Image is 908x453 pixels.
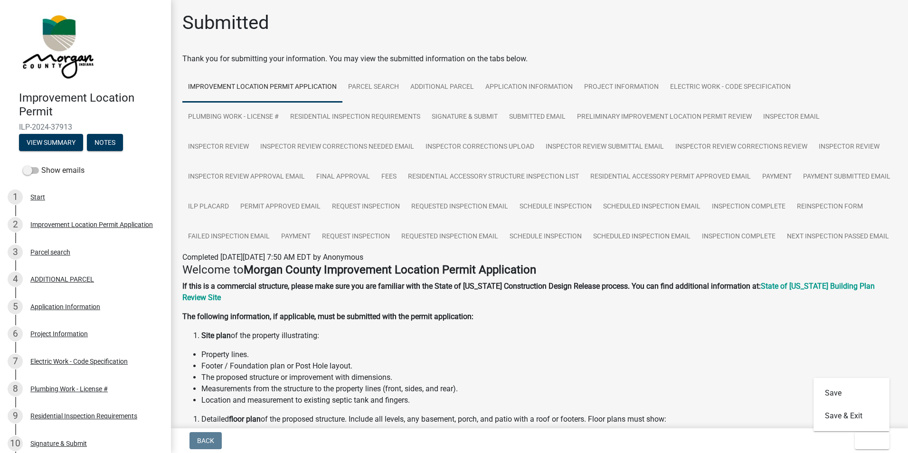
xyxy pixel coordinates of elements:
wm-modal-confirm: Summary [19,139,83,147]
a: Submitted Email [503,102,571,132]
div: Plumbing Work - License # [30,386,108,392]
div: Parcel search [30,249,70,255]
a: Electric Work - Code Specification [664,72,796,103]
div: 4 [8,272,23,287]
a: Next Inspection Passed Email [781,222,895,252]
a: Plumbing Work - License # [182,102,284,132]
a: Residential Accessory Structure Inspection List [402,162,585,192]
div: 6 [8,326,23,341]
a: Inspector Review Corrections Review [670,132,813,162]
div: Start [30,194,45,200]
button: Notes [87,134,123,151]
a: Failed Inspection Email [182,222,275,252]
a: Scheduled Inspection Email [587,222,696,252]
a: Requested Inspection Email [396,222,504,252]
a: Request Inspection [316,222,396,252]
label: Show emails [23,165,85,176]
a: Inspector Review Approval Email [182,162,311,192]
button: Save [813,382,889,405]
a: Signature & Submit [426,102,503,132]
div: Thank you for submitting your information. You may view the submitted information on the tabs below. [182,53,897,65]
strong: If this is a commercial structure, please make sure you are familiar with the State of [US_STATE]... [182,282,761,291]
div: Improvement Location Permit Application [30,221,153,228]
li: of the property illustrating: [201,330,897,341]
div: 1 [8,189,23,205]
a: Schedule Inspection [514,192,597,222]
li: The proposed structure or improvement with dimensions. [201,372,897,383]
a: Inspector Review Corrections Needed Email [255,132,420,162]
li: Location and measurement to existing septic tank and fingers. [201,395,897,406]
div: Exit [813,378,889,431]
a: Payment Submitted Email [797,162,896,192]
div: Residential Inspection Requirements [30,413,137,419]
a: Inspector Review Submittal Email [540,132,670,162]
button: View Summary [19,134,83,151]
a: Inspector Review [813,132,885,162]
div: 2 [8,217,23,232]
button: Exit [855,432,889,449]
li: Detailed of the proposed structure. Include all levels, any basement, porch, and patio with a roo... [201,414,897,425]
a: ADDITIONAL PARCEL [405,72,480,103]
a: Requested Inspection Email [406,192,514,222]
button: Save & Exit [813,405,889,427]
div: 9 [8,408,23,424]
a: Schedule Inspection [504,222,587,252]
li: Footer / Foundation plan or Post Hole layout. [201,360,897,372]
a: Reinspection Form [791,192,869,222]
a: Residential Inspection Requirements [284,102,426,132]
a: Inspector Corrections Upload [420,132,540,162]
div: Electric Work - Code Specification [30,358,128,365]
wm-modal-confirm: Notes [87,139,123,147]
a: Payment [275,222,316,252]
a: Inspection Complete [706,192,791,222]
strong: Morgan County Improvement Location Permit Application [244,263,536,276]
a: Final Approval [311,162,376,192]
a: Request Inspection [326,192,406,222]
a: Scheduled Inspection Email [597,192,706,222]
div: 7 [8,354,23,369]
div: Signature & Submit [30,440,87,447]
li: Property lines. [201,349,897,360]
div: Project Information [30,330,88,337]
a: Payment [757,162,797,192]
a: Inspection Complete [696,222,781,252]
a: Residential Accessory Permit Approved Email [585,162,757,192]
button: Back [189,432,222,449]
span: ILP-2024-37913 [19,123,152,132]
a: Inspector Email [757,102,825,132]
strong: The following information, if applicable, must be submitted with the permit application: [182,312,473,321]
a: Parcel search [342,72,405,103]
h4: Improvement Location Permit [19,91,163,119]
a: Inspector Review [182,132,255,162]
span: Completed [DATE][DATE] 7:50 AM EDT by Anonymous [182,253,363,262]
a: Fees [376,162,402,192]
a: State of [US_STATE] Building Plan Review Site [182,282,875,302]
a: Preliminary Improvement Location Permit Review [571,102,757,132]
div: 8 [8,381,23,396]
a: Application Information [480,72,578,103]
div: 3 [8,245,23,260]
img: Morgan County, Indiana [19,10,95,81]
div: 5 [8,299,23,314]
h4: Welcome to [182,263,897,277]
span: Exit [862,437,876,444]
strong: Site plan [201,331,231,340]
div: ADDITIONAL PARCEL [30,276,94,283]
a: Improvement Location Permit Application [182,72,342,103]
span: Back [197,437,214,444]
div: 10 [8,436,23,451]
h1: Submitted [182,11,269,34]
li: Measurements from the structure to the property lines (front, sides, and rear). [201,383,897,395]
a: Project Information [578,72,664,103]
div: Application Information [30,303,100,310]
strong: floor plan [229,415,261,424]
a: ILP Placard [182,192,235,222]
a: Permit Approved Email [235,192,326,222]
